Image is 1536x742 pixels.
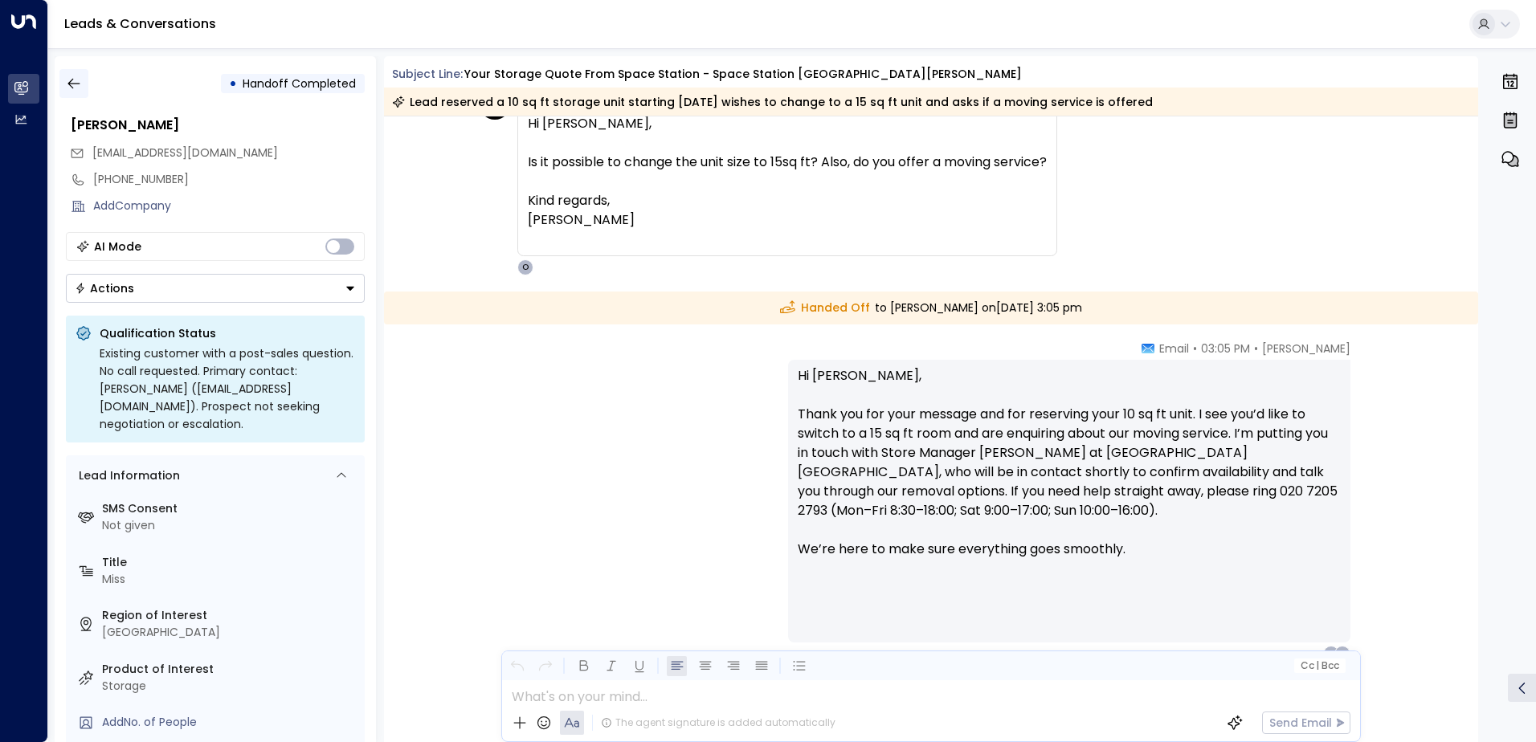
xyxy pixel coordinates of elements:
span: Email [1159,340,1189,357]
div: AI Mode [94,238,141,255]
span: • [1193,340,1197,357]
div: AddCompany [93,198,365,214]
button: Actions [66,274,365,303]
span: Handoff Completed [243,75,356,92]
span: Handed Off [780,300,870,316]
div: AddNo. of People [102,714,358,731]
span: 03:05 PM [1201,340,1250,357]
span: • [1254,340,1258,357]
div: [PHONE_NUMBER] [93,171,365,188]
span: [EMAIL_ADDRESS][DOMAIN_NAME] [92,145,278,161]
label: Product of Interest [102,661,358,678]
div: Lead reserved a 10 sq ft storage unit starting [DATE] wishes to change to a 15 sq ft unit and ask... [392,94,1153,110]
label: SMS Consent [102,500,358,517]
span: Cc Bcc [1300,660,1338,671]
div: [GEOGRAPHIC_DATA] [102,624,358,641]
button: Redo [535,656,555,676]
div: Button group with a nested menu [66,274,365,303]
p: Hi [PERSON_NAME], Thank you for your message and for reserving your 10 sq ft unit. I see you’d li... [798,366,1341,578]
span: | [1316,660,1319,671]
label: Title [102,554,358,571]
div: Hi [PERSON_NAME], [528,114,1047,230]
span: [PERSON_NAME] [1262,340,1350,357]
div: Existing customer with a post-sales question. No call requested. Primary contact: [PERSON_NAME] (... [100,344,355,433]
div: O [517,259,533,275]
span: Subject Line: [392,66,463,82]
div: Your storage quote from Space Station - Space Station [GEOGRAPHIC_DATA][PERSON_NAME] [464,66,1022,83]
div: Not given [102,517,358,534]
div: Kind regards, [528,191,1047,210]
div: [PERSON_NAME] [71,116,365,135]
span: lisabuxey@gmail.com [92,145,278,161]
div: The agent signature is added automatically [601,715,835,730]
div: [PERSON_NAME] [528,210,1047,230]
button: Cc|Bcc [1293,658,1345,674]
div: Lead Information [73,467,180,484]
div: Storage [102,678,358,695]
div: G [1334,646,1350,662]
div: OP [1357,340,1389,373]
div: L [1323,646,1339,662]
p: Qualification Status [100,325,355,341]
div: Actions [75,281,134,296]
div: Is it possible to change the unit size to 15sq ft? Also, do you offer a moving service? [528,153,1047,172]
div: • [229,69,237,98]
a: Leads & Conversations [64,14,216,33]
button: Undo [507,656,527,676]
div: Miss [102,571,358,588]
label: Region of Interest [102,607,358,624]
div: to [PERSON_NAME] on [DATE] 3:05 pm [384,291,1479,324]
